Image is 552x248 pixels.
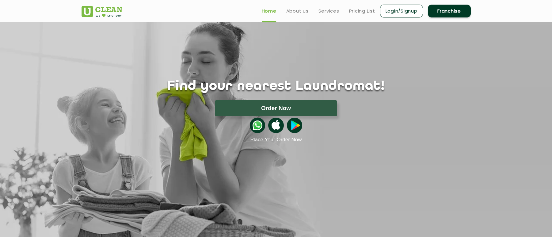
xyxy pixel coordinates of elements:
[77,79,475,94] h1: Find your nearest Laundromat!
[287,118,302,133] img: playstoreicon.png
[250,137,302,143] a: Place Your Order Now
[428,5,471,17] a: Franchise
[318,7,339,15] a: Services
[262,7,276,15] a: Home
[82,6,122,17] img: UClean Laundry and Dry Cleaning
[349,7,375,15] a: Pricing List
[250,118,265,133] img: whatsappicon.png
[286,7,309,15] a: About us
[268,118,284,133] img: apple-icon.png
[380,5,423,17] a: Login/Signup
[215,100,337,116] button: Order Now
